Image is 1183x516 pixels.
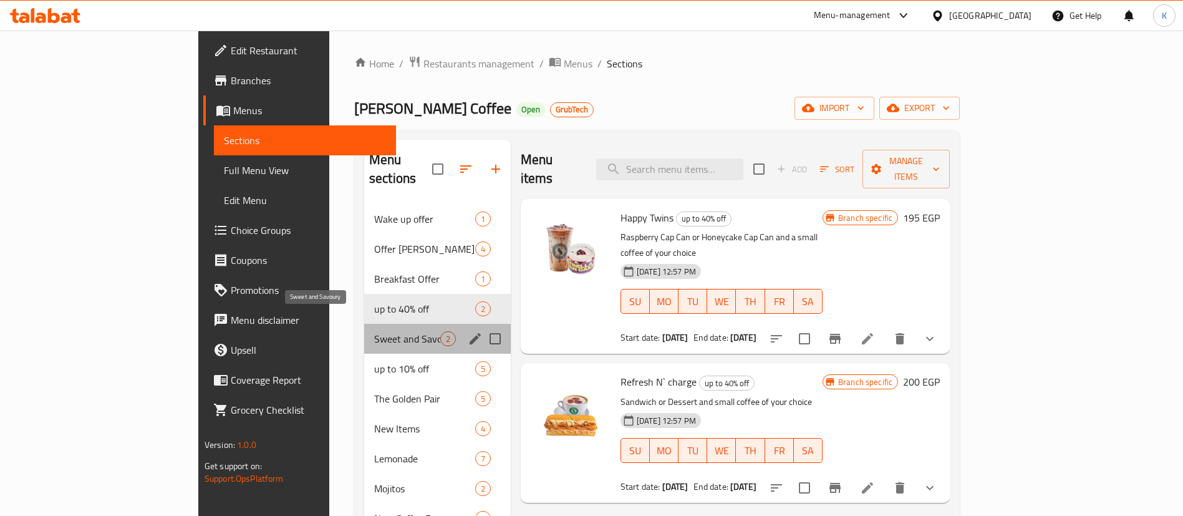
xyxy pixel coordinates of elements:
div: items [475,451,491,466]
div: items [475,421,491,436]
button: SA [794,289,823,314]
div: Breakfast Offer1 [364,264,511,294]
b: [DATE] [730,479,756,495]
button: FR [765,438,794,463]
span: [DATE] 12:57 PM [632,415,701,427]
span: Select to update [791,475,818,501]
div: items [475,481,491,496]
span: 7 [476,453,490,465]
span: Choice Groups [231,223,386,238]
span: Sort [820,162,854,177]
span: Wake up offer [374,212,475,226]
button: SU [620,289,650,314]
a: Edit menu item [860,331,875,346]
a: Edit menu item [860,480,875,495]
li: / [399,56,403,71]
span: Coverage Report [231,372,386,387]
span: 5 [476,363,490,375]
button: SU [620,438,650,463]
span: Branches [231,73,386,88]
span: 2 [476,483,490,495]
span: Branch specific [833,212,897,224]
b: [DATE] [730,329,756,346]
span: FR [770,293,789,311]
button: sort-choices [761,473,791,503]
span: Lemonade [374,451,475,466]
span: New Items [374,421,475,436]
div: Open [516,102,545,117]
div: up to 40% off [676,212,732,226]
div: Mojitos2 [364,474,511,504]
span: 1 [476,273,490,285]
svg: Show Choices [922,331,937,346]
span: up to 40% off [677,212,731,226]
a: Upsell [203,335,396,365]
button: WE [707,289,736,314]
button: export [879,97,960,120]
h2: Menu sections [369,150,432,188]
div: up to 40% off2 [364,294,511,324]
span: Promotions [231,283,386,298]
button: SA [794,438,823,463]
button: show more [915,324,945,354]
li: / [597,56,602,71]
div: [GEOGRAPHIC_DATA] [949,9,1031,22]
li: / [539,56,544,71]
span: Refresh N` charge [620,372,697,391]
b: [DATE] [662,329,688,346]
div: New Items4 [364,414,511,444]
span: Sections [607,56,642,71]
span: Start date: [620,329,660,346]
button: TU [678,438,707,463]
button: TH [736,438,765,463]
button: import [794,97,874,120]
div: Offer [PERSON_NAME]4 [364,234,511,264]
button: MO [650,438,678,463]
span: TH [741,442,760,460]
span: 2 [476,303,490,315]
p: Sandwich or Dessert and small coffee of your choice [620,394,823,410]
span: Upsell [231,343,386,358]
div: Wake up offer1 [364,204,511,234]
h6: 200 EGP [903,373,940,391]
div: Lemonade7 [364,444,511,474]
a: Sections [214,125,396,155]
span: Full Menu View [224,163,386,178]
div: items [475,391,491,406]
p: Raspberry Cap Can or Honeycake Cap Can and a small coffee of your choice [620,230,823,261]
span: TU [683,442,702,460]
button: Branch-specific-item [820,473,850,503]
span: GrubTech [551,104,593,115]
b: [DATE] [662,479,688,495]
span: Manage items [872,153,940,185]
a: Choice Groups [203,215,396,245]
span: MO [655,293,674,311]
button: delete [885,324,915,354]
input: search [596,158,743,180]
span: SA [799,442,818,460]
a: Full Menu View [214,155,396,185]
span: The Golden Pair [374,391,475,406]
button: edit [466,329,485,348]
span: Select all sections [425,156,451,182]
button: show more [915,473,945,503]
span: Branch specific [833,376,897,388]
button: Branch-specific-item [820,324,850,354]
a: Branches [203,66,396,95]
a: Promotions [203,275,396,305]
div: items [475,271,491,286]
button: sort-choices [761,324,791,354]
div: Sweet and Savoury2edit [364,324,511,354]
img: Refresh N` charge [531,373,611,453]
span: MO [655,442,674,460]
span: End date: [693,329,728,346]
div: up to 40% off [699,376,755,391]
div: items [440,331,456,346]
img: Happy Twins [531,209,611,289]
a: Grocery Checklist [203,395,396,425]
div: The Golden Pair5 [364,384,511,414]
span: Mojitos [374,481,475,496]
